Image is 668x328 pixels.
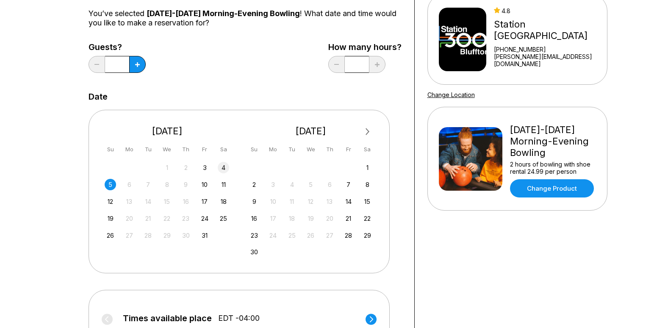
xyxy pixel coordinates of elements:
[343,144,354,155] div: Fr
[267,213,279,224] div: Not available Monday, November 17th, 2025
[124,213,135,224] div: Not available Monday, October 20th, 2025
[510,179,594,197] a: Change Product
[286,230,298,241] div: Not available Tuesday, November 25th, 2025
[286,144,298,155] div: Tu
[218,162,229,173] div: Choose Saturday, October 4th, 2025
[161,179,173,190] div: Not available Wednesday, October 8th, 2025
[142,179,154,190] div: Not available Tuesday, October 7th, 2025
[343,213,354,224] div: Choose Friday, November 21st, 2025
[510,124,596,158] div: [DATE]-[DATE] Morning-Evening Bowling
[267,144,279,155] div: Mo
[361,125,374,139] button: Next Month
[161,162,173,173] div: Not available Wednesday, October 1st, 2025
[267,230,279,241] div: Not available Monday, November 24th, 2025
[494,53,603,67] a: [PERSON_NAME][EMAIL_ADDRESS][DOMAIN_NAME]
[218,213,229,224] div: Choose Saturday, October 25th, 2025
[343,179,354,190] div: Choose Friday, November 7th, 2025
[124,230,135,241] div: Not available Monday, October 27th, 2025
[147,9,300,18] span: [DATE]-[DATE] Morning-Evening Bowling
[324,213,335,224] div: Not available Thursday, November 20th, 2025
[142,144,154,155] div: Tu
[105,213,116,224] div: Choose Sunday, October 19th, 2025
[123,314,212,323] span: Times available place
[510,161,596,175] div: 2 hours of bowling with shoe rental 24.99 per person
[180,144,191,155] div: Th
[161,144,173,155] div: We
[247,161,374,258] div: month 2025-11
[343,230,354,241] div: Choose Friday, November 28th, 2025
[142,196,154,207] div: Not available Tuesday, October 14th, 2025
[324,230,335,241] div: Not available Thursday, November 27th, 2025
[362,144,373,155] div: Sa
[180,230,191,241] div: Not available Thursday, October 30th, 2025
[180,213,191,224] div: Not available Thursday, October 23rd, 2025
[249,196,260,207] div: Choose Sunday, November 9th, 2025
[362,213,373,224] div: Choose Saturday, November 22nd, 2025
[305,179,316,190] div: Not available Wednesday, November 5th, 2025
[286,213,298,224] div: Not available Tuesday, November 18th, 2025
[89,92,108,101] label: Date
[267,179,279,190] div: Not available Monday, November 3rd, 2025
[286,196,298,207] div: Not available Tuesday, November 11th, 2025
[305,196,316,207] div: Not available Wednesday, November 12th, 2025
[249,179,260,190] div: Choose Sunday, November 2nd, 2025
[439,8,487,71] img: Station 300 Bluffton
[362,162,373,173] div: Choose Saturday, November 1st, 2025
[142,230,154,241] div: Not available Tuesday, October 28th, 2025
[218,314,260,323] span: EDT -04:00
[89,42,146,52] label: Guests?
[218,196,229,207] div: Choose Saturday, October 18th, 2025
[102,125,233,137] div: [DATE]
[494,19,603,42] div: Station [GEOGRAPHIC_DATA]
[249,213,260,224] div: Choose Sunday, November 16th, 2025
[324,196,335,207] div: Not available Thursday, November 13th, 2025
[305,230,316,241] div: Not available Wednesday, November 26th, 2025
[180,196,191,207] div: Not available Thursday, October 16th, 2025
[142,213,154,224] div: Not available Tuesday, October 21st, 2025
[218,179,229,190] div: Choose Saturday, October 11th, 2025
[124,144,135,155] div: Mo
[161,196,173,207] div: Not available Wednesday, October 15th, 2025
[105,196,116,207] div: Choose Sunday, October 12th, 2025
[249,246,260,258] div: Choose Sunday, November 30th, 2025
[105,144,116,155] div: Su
[218,144,229,155] div: Sa
[249,144,260,155] div: Su
[362,179,373,190] div: Choose Saturday, November 8th, 2025
[161,213,173,224] div: Not available Wednesday, October 22nd, 2025
[199,179,211,190] div: Choose Friday, October 10th, 2025
[362,230,373,241] div: Choose Saturday, November 29th, 2025
[180,179,191,190] div: Not available Thursday, October 9th, 2025
[305,213,316,224] div: Not available Wednesday, November 19th, 2025
[494,46,603,53] div: [PHONE_NUMBER]
[328,42,402,52] label: How many hours?
[494,7,603,14] div: 4.8
[245,125,377,137] div: [DATE]
[105,179,116,190] div: Choose Sunday, October 5th, 2025
[104,161,231,241] div: month 2025-10
[124,196,135,207] div: Not available Monday, October 13th, 2025
[439,127,502,191] img: Friday-Sunday Morning-Evening Bowling
[427,91,475,98] a: Change Location
[180,162,191,173] div: Not available Thursday, October 2nd, 2025
[199,230,211,241] div: Choose Friday, October 31st, 2025
[362,196,373,207] div: Choose Saturday, November 15th, 2025
[89,9,402,28] div: You’ve selected ! What date and time would you like to make a reservation for?
[249,230,260,241] div: Choose Sunday, November 23rd, 2025
[199,213,211,224] div: Choose Friday, October 24th, 2025
[161,230,173,241] div: Not available Wednesday, October 29th, 2025
[267,196,279,207] div: Not available Monday, November 10th, 2025
[199,162,211,173] div: Choose Friday, October 3rd, 2025
[343,196,354,207] div: Choose Friday, November 14th, 2025
[199,144,211,155] div: Fr
[324,144,335,155] div: Th
[305,144,316,155] div: We
[199,196,211,207] div: Choose Friday, October 17th, 2025
[105,230,116,241] div: Choose Sunday, October 26th, 2025
[124,179,135,190] div: Not available Monday, October 6th, 2025
[286,179,298,190] div: Not available Tuesday, November 4th, 2025
[324,179,335,190] div: Not available Thursday, November 6th, 2025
